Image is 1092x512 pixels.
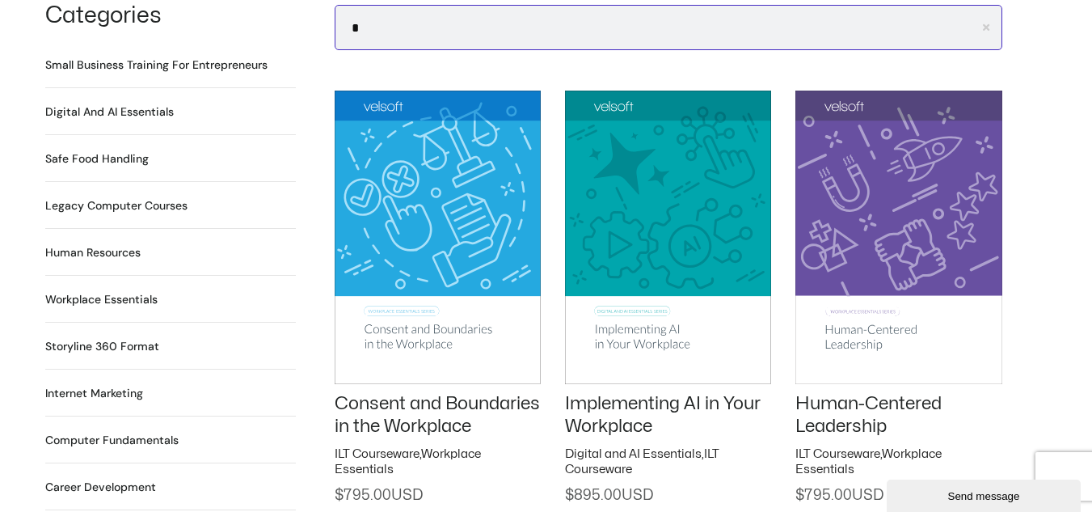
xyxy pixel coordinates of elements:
a: Implementing AI in Your Workplace [565,395,761,436]
a: Visit product category Workplace Essentials [45,291,158,308]
a: Visit product category Storyline 360 Format [45,338,159,355]
a: ILT Courseware [335,448,420,460]
h1: Categories [45,5,296,28]
span: $ [565,489,574,502]
h2: Internet Marketing [45,385,143,402]
span: 795.00 [335,489,423,502]
a: Digital and AI Essentials [565,448,702,460]
span: 795.00 [795,489,883,502]
a: Human-Centered Leadership [795,395,942,436]
h2: Human Resources [45,244,141,261]
h2: , [565,446,771,478]
a: Visit product category Digital and AI Essentials [45,104,174,121]
h2: , [335,446,541,478]
h2: Storyline 360 Format [45,338,159,355]
h2: Workplace Essentials [45,291,158,308]
a: Visit product category Computer Fundamentals [45,432,179,449]
h2: Career Development [45,479,156,496]
h2: Digital and AI Essentials [45,104,174,121]
span: $ [795,489,804,502]
a: Visit product category Safe Food Handling [45,150,149,167]
a: Visit product category Internet Marketing [45,385,143,402]
h2: Small Business Training for Entrepreneurs [45,57,268,74]
iframe: chat widget [887,476,1084,512]
span: $ [335,489,344,502]
h2: , [795,446,1001,478]
h2: Computer Fundamentals [45,432,179,449]
a: ILT Courseware [795,448,880,460]
h2: Safe Food Handling [45,150,149,167]
h2: Legacy Computer Courses [45,197,188,214]
a: Visit product category Small Business Training for Entrepreneurs [45,57,268,74]
a: Visit product category Legacy Computer Courses [45,197,188,214]
a: Visit product category Human Resources [45,244,141,261]
a: Consent and Boundaries in the Workplace [335,395,540,436]
a: Visit product category Career Development [45,479,156,496]
span: 895.00 [565,489,653,502]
